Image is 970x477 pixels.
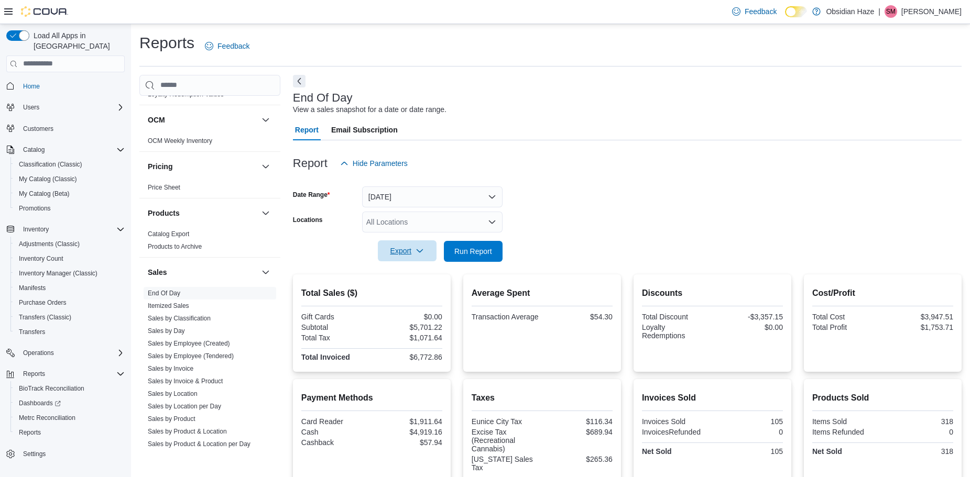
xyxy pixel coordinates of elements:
[23,349,54,357] span: Operations
[139,32,194,53] h1: Reports
[374,438,442,447] div: $57.94
[293,92,353,104] h3: End Of Day
[148,302,189,309] a: Itemized Sales
[139,228,280,257] div: Products
[19,101,43,114] button: Users
[10,325,129,339] button: Transfers
[19,143,49,156] button: Catalog
[10,425,129,440] button: Reports
[472,455,540,472] div: [US_STATE] Sales Tax
[642,287,783,299] h2: Discounts
[374,313,442,321] div: $0.00
[15,426,125,439] span: Reports
[148,352,234,360] a: Sales by Employee (Tendered)
[148,352,234,360] span: Sales by Employee (Tendered)
[293,191,330,199] label: Date Range
[19,368,49,380] button: Reports
[10,157,129,172] button: Classification (Classic)
[642,447,672,456] strong: Net Sold
[148,208,180,218] h3: Products
[19,328,45,336] span: Transfers
[23,82,40,91] span: Home
[544,428,613,436] div: $689.94
[886,5,896,18] span: SM
[885,5,897,18] div: Soledad Muro
[374,334,442,342] div: $1,071.64
[148,242,202,251] span: Products to Archive
[148,314,211,323] span: Sales by Classification
[148,340,230,347] a: Sales by Employee (Created)
[148,452,219,461] span: Sales by Product per Day
[148,365,193,372] a: Sales by Invoice
[148,327,185,335] a: Sales by Day
[472,428,540,453] div: Excise Tax (Recreational Cannabis)
[293,157,328,170] h3: Report
[301,313,370,321] div: Gift Cards
[148,402,221,411] span: Sales by Location per Day
[331,119,398,140] span: Email Subscription
[19,313,71,321] span: Transfers (Classic)
[139,287,280,467] div: Sales
[19,347,125,359] span: Operations
[544,313,613,321] div: $54.30
[885,323,953,331] div: $1,753.71
[19,143,125,156] span: Catalog
[374,417,442,426] div: $1,911.64
[15,252,68,265] a: Inventory Count
[295,119,319,140] span: Report
[812,447,842,456] strong: Net Sold
[714,323,783,331] div: $0.00
[15,282,50,294] a: Manifests
[293,216,323,224] label: Locations
[148,183,180,192] span: Price Sheet
[301,323,370,331] div: Subtotal
[23,450,46,458] span: Settings
[19,254,63,263] span: Inventory Count
[293,75,306,87] button: Next
[454,246,492,257] span: Run Report
[301,428,370,436] div: Cash
[148,289,180,297] span: End Of Day
[885,417,953,426] div: 318
[642,323,711,340] div: Loyalty Redemptions
[901,5,962,18] p: [PERSON_NAME]
[2,79,129,94] button: Home
[148,403,221,410] a: Sales by Location per Day
[472,392,613,404] h2: Taxes
[23,225,49,234] span: Inventory
[19,80,125,93] span: Home
[19,298,67,307] span: Purchase Orders
[15,311,125,324] span: Transfers (Classic)
[19,123,58,135] a: Customers
[15,282,125,294] span: Manifests
[472,417,540,426] div: Eunice City Tax
[10,295,129,310] button: Purchase Orders
[812,417,881,426] div: Items Sold
[19,122,125,135] span: Customers
[444,241,503,262] button: Run Report
[19,448,50,460] a: Settings
[148,440,250,448] a: Sales by Product & Location per Day
[642,417,711,426] div: Invoices Sold
[15,187,74,200] a: My Catalog (Beta)
[728,1,781,22] a: Feedback
[19,447,125,460] span: Settings
[148,378,223,385] a: Sales by Invoice & Product
[812,313,881,321] div: Total Cost
[301,334,370,342] div: Total Tax
[19,204,51,213] span: Promotions
[19,101,125,114] span: Users
[19,399,61,407] span: Dashboards
[148,364,193,373] span: Sales by Invoice
[19,428,41,437] span: Reports
[15,267,125,280] span: Inventory Manager (Classic)
[148,427,227,436] span: Sales by Product & Location
[374,323,442,331] div: $5,701.22
[15,158,125,171] span: Classification (Classic)
[2,346,129,360] button: Operations
[15,252,125,265] span: Inventory Count
[362,186,503,207] button: [DATE]
[2,142,129,157] button: Catalog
